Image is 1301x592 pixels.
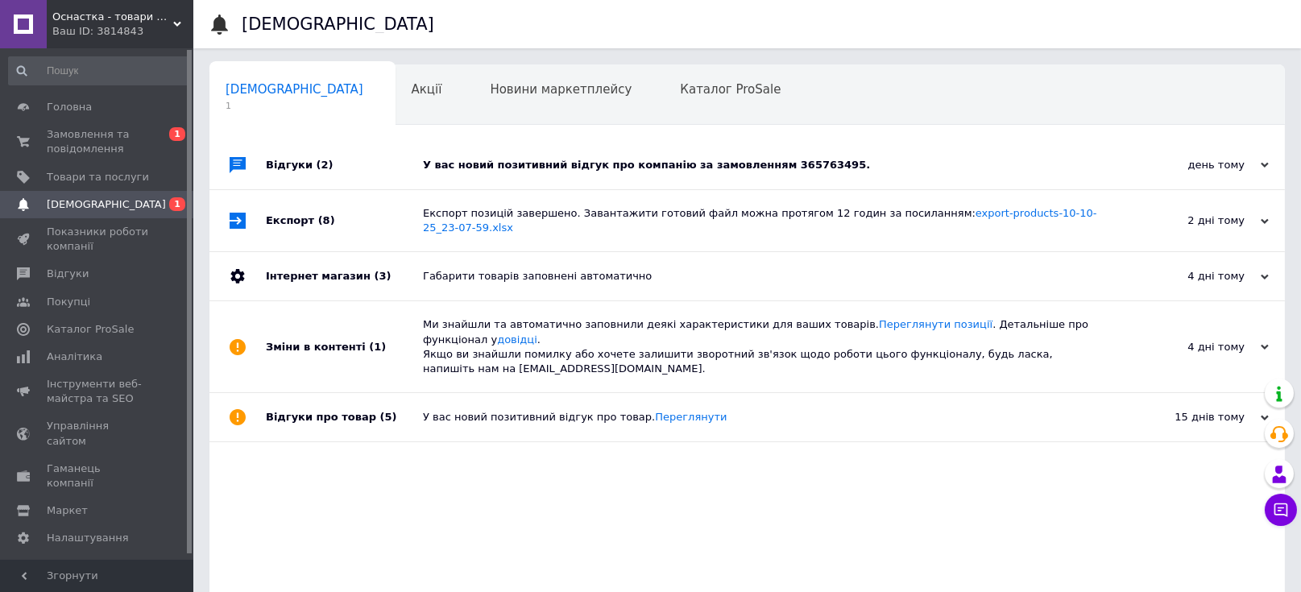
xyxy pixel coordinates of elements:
span: 1 [169,197,185,211]
span: Показники роботи компанії [47,225,149,254]
div: день тому [1108,158,1269,172]
div: У вас новий позитивний відгук про товар. [423,410,1108,424]
span: Замовлення та повідомлення [47,127,149,156]
div: 15 днів тому [1108,410,1269,424]
span: 1 [226,100,363,112]
span: (1) [369,341,386,353]
a: Переглянути позиції [879,318,992,330]
span: Управління сайтом [47,419,149,448]
div: 4 дні тому [1108,269,1269,284]
span: [DEMOGRAPHIC_DATA] [226,82,363,97]
span: Каталог ProSale [47,322,134,337]
div: Зміни в контенті [266,301,423,392]
span: [DEMOGRAPHIC_DATA] [47,197,166,212]
div: Ваш ID: 3814843 [52,24,193,39]
span: (5) [380,411,397,423]
a: export-products-10-10-25_23-07-59.xlsx [423,207,1097,234]
span: Гаманець компанії [47,462,149,491]
div: Інтернет магазин [266,252,423,300]
div: Експорт позицій завершено. Завантажити готовий файл можна протягом 12 годин за посиланням: [423,206,1108,235]
span: Товари та послуги [47,170,149,184]
span: Покупці [47,295,90,309]
div: 4 дні тому [1108,340,1269,354]
span: Акції [412,82,442,97]
span: Відгуки [47,267,89,281]
span: Оснастка - товари для риболовлі [52,10,173,24]
span: Інструменти веб-майстра та SEO [47,377,149,406]
h1: [DEMOGRAPHIC_DATA] [242,14,434,34]
div: Відгуки [266,141,423,189]
span: Головна [47,100,92,114]
div: Габарити товарів заповнені автоматично [423,269,1108,284]
span: (8) [318,214,335,226]
div: У вас новий позитивний відгук про компанію за замовленням 365763495. [423,158,1108,172]
span: (3) [374,270,391,282]
input: Пошук [8,56,189,85]
div: 2 дні тому [1108,213,1269,228]
span: (2) [317,159,334,171]
span: 1 [169,127,185,141]
span: Новини маркетплейсу [490,82,632,97]
button: Чат з покупцем [1265,494,1297,526]
span: Налаштування [47,531,129,545]
span: Маркет [47,503,88,518]
a: Переглянути [655,411,727,423]
div: Експорт [266,190,423,251]
span: Аналітика [47,350,102,364]
div: Ми знайшли та автоматично заповнили деякі характеристики для ваших товарів. . Детальніше про функ... [423,317,1108,376]
a: довідці [497,333,537,346]
div: Відгуки про товар [266,393,423,441]
span: Каталог ProSale [680,82,781,97]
